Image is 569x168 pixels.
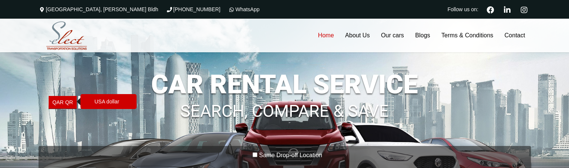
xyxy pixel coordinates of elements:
[166,6,220,12] a: [PHONE_NUMBER]
[339,19,375,52] a: About Us
[518,5,531,13] a: Instagram
[39,91,531,120] h1: SEARCH, COMPARE & SAVE
[259,152,322,159] label: Same Drop-off Location
[375,19,409,52] a: Our cars
[78,96,106,109] a: USD $
[80,94,137,109] span: USA dollar
[410,19,436,52] a: Blogs
[436,19,499,52] a: Terms & Conditions
[501,5,514,13] a: Linkedin
[49,96,77,109] a: QAR QRUSA dollar
[499,19,530,52] a: Contact
[228,6,260,12] a: WhatsApp
[312,19,340,52] a: Home
[40,20,93,52] img: Select Rent a Car
[484,5,497,13] a: Facebook
[39,71,531,97] h1: CAR RENTAL SERVICE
